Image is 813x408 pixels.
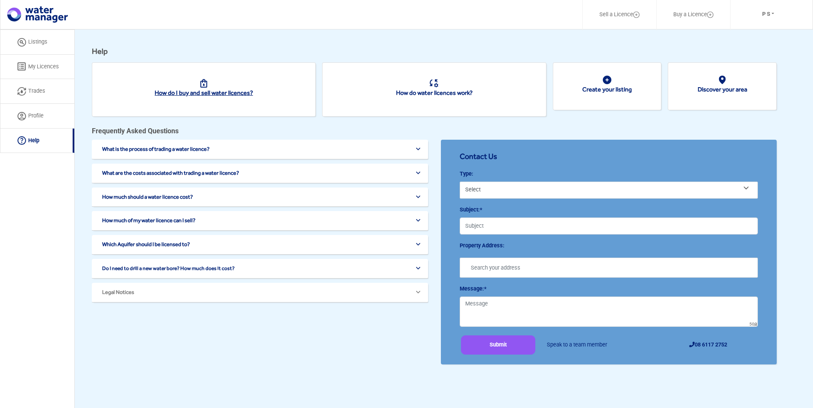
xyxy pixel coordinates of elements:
img: Layer_1.svg [707,12,713,18]
button: Submit [461,335,536,355]
h5: Help [92,47,796,56]
button: How much of my water licence can I sell? [102,217,421,224]
label: Type: [460,170,473,178]
span: Do I need to drill a new water bore? How much does it cost? [102,266,235,271]
button: Which Aquifer should I be licensed to? [102,241,421,248]
button: What are the costs associated with trading a water licence? [102,170,421,176]
img: how it works [430,79,438,88]
a: Create your listing [582,86,632,93]
img: licenses icon [18,62,26,71]
input: Search your address [460,258,758,278]
img: buy and sell [200,79,208,88]
a: Discover your area [698,86,747,93]
label: Message:* [460,285,487,293]
button: P S [736,5,800,24]
span: 500 [749,320,777,329]
img: Layer_1.svg [633,12,640,18]
img: create your listing [603,76,611,84]
img: trade icon [18,87,26,96]
a: How do water licences work? [396,89,473,96]
a: How do I buy and sell water licences? [155,89,253,96]
b: Frequently Asked Questions [92,127,179,135]
button: Legal Notices [102,289,421,296]
button: How much should a water licence cost? [102,194,421,200]
button: What is the process of trading a water licence? [102,146,421,153]
button: Do I need to drill a new water bore? How much does it cost? [102,265,421,272]
img: Profile Icon [18,112,26,120]
input: Subject [460,217,758,235]
a: Sell a Licence [588,5,651,25]
a: Buy a Licence [662,5,725,25]
span: Speak to a team member [547,341,607,348]
a: 08 6117 2752 [695,341,727,348]
img: help icon [18,136,26,145]
label: Property Address: [460,241,505,250]
img: create your listing [718,76,727,84]
h6: Contact Us [460,152,758,161]
label: Subject:* [460,205,482,214]
img: logo.svg [7,6,68,23]
img: listing icon [18,38,26,47]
